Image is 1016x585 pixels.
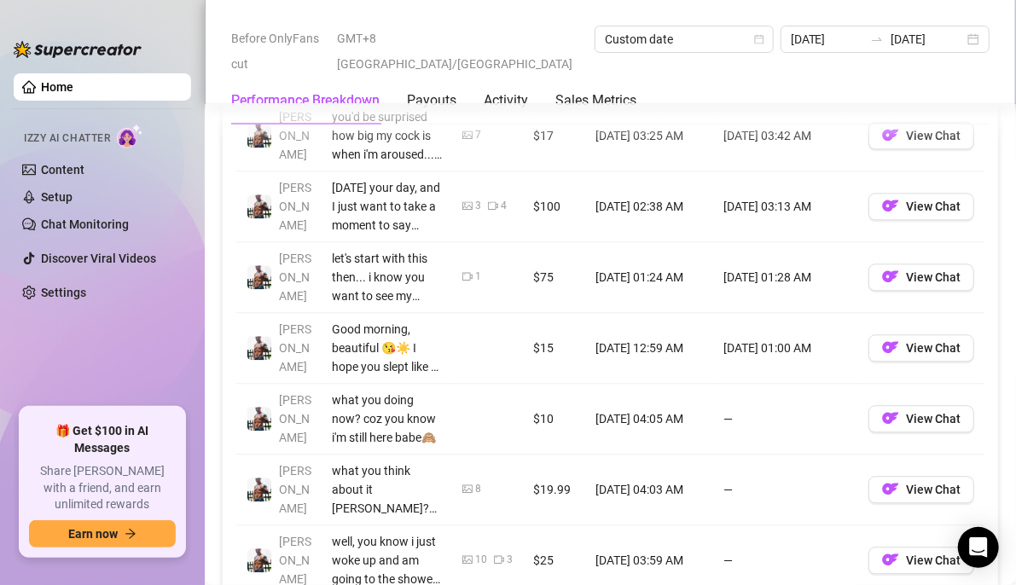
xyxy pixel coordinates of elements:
a: OFView Chat [868,274,974,287]
span: View Chat [906,483,961,496]
button: OFView Chat [868,547,974,574]
span: Custom date [605,26,763,52]
td: [DATE] 03:13 AM [713,171,858,242]
a: Home [41,80,73,94]
div: 8 [475,481,481,497]
button: OFView Chat [868,193,974,220]
span: picture [462,554,473,565]
img: OF [882,197,899,214]
img: JUSTIN [247,265,271,289]
img: OF [882,551,899,568]
div: Good morning, beautiful 😘☀️ I hope you slept like a queen...I woke up thinking about you, as usua... [332,320,442,376]
td: $75 [523,242,585,313]
a: Discover Viral Videos [41,252,156,265]
td: $15 [523,313,585,384]
span: 🎁 Get $100 in AI Messages [29,423,176,456]
div: 10 [475,552,487,568]
td: [DATE] 02:38 AM [585,171,713,242]
button: OFView Chat [868,122,974,149]
span: View Chat [906,129,961,142]
button: OFView Chat [868,264,974,291]
a: OFView Chat [868,203,974,217]
button: Earn nowarrow-right [29,520,176,547]
td: [DATE] 04:05 AM [585,384,713,455]
span: View Chat [906,341,961,355]
span: View Chat [906,553,961,567]
span: [PERSON_NAME] [279,181,311,232]
div: what you doing now? coz you know i'm still here babe🙈 [332,391,442,447]
span: [PERSON_NAME] [279,393,311,444]
div: 4 [501,198,507,214]
img: OF [882,126,899,143]
img: JUSTIN [247,407,271,431]
img: JUSTIN [247,478,271,501]
button: OFView Chat [868,334,974,362]
img: JUSTIN [247,336,271,360]
img: OF [882,480,899,497]
input: Start date [791,30,864,49]
div: you'd be surprised how big my cock is when i'm aroused... pretty sure you won't be able to take i... [332,107,442,164]
img: OF [882,409,899,426]
a: Setup [41,190,73,204]
img: JUSTIN [247,124,271,148]
a: Settings [41,286,86,299]
a: OFView Chat [868,415,974,429]
td: [DATE] 04:03 AM [585,455,713,525]
a: Content [41,163,84,177]
div: 1 [475,269,481,285]
span: video-camera [494,554,504,565]
span: [PERSON_NAME] [279,322,311,374]
span: Izzy AI Chatter [24,130,110,147]
td: $19.99 [523,455,585,525]
span: swap-right [870,32,884,46]
td: [DATE] 01:24 AM [585,242,713,313]
span: Earn now [68,527,118,541]
span: video-camera [462,271,473,281]
span: [PERSON_NAME] [279,464,311,515]
div: Sales Metrics [555,90,636,111]
span: calendar [754,34,764,44]
img: AI Chatter [117,124,143,148]
span: [PERSON_NAME] [279,110,311,161]
span: View Chat [906,200,961,213]
span: arrow-right [125,528,136,540]
span: picture [462,130,473,140]
td: [DATE] 03:25 AM [585,101,713,171]
span: video-camera [488,200,498,211]
a: OFView Chat [868,132,974,146]
td: $100 [523,171,585,242]
div: what you think about it [PERSON_NAME]?😈 [332,461,442,518]
img: JUSTIN [247,548,271,572]
div: Performance Breakdown [231,90,380,111]
span: [PERSON_NAME] [279,252,311,303]
img: OF [882,339,899,356]
span: picture [462,200,473,211]
img: OF [882,268,899,285]
div: 3 [475,198,481,214]
td: — [713,384,858,455]
td: [DATE] 01:28 AM [713,242,858,313]
span: Before OnlyFans cut [231,26,327,77]
span: GMT+8 [GEOGRAPHIC_DATA]/[GEOGRAPHIC_DATA] [337,26,584,77]
td: $17 [523,101,585,171]
span: View Chat [906,412,961,426]
img: logo-BBDzfeDw.svg [14,41,142,58]
div: 7 [475,127,481,143]
div: [DATE] your day, and I just want to take a moment to say thank you... not just for the support, b... [332,178,442,235]
button: OFView Chat [868,476,974,503]
div: Open Intercom Messenger [958,527,999,568]
a: OFView Chat [868,557,974,571]
td: — [713,455,858,525]
div: Activity [484,90,528,111]
span: Share [PERSON_NAME] with a friend, and earn unlimited rewards [29,463,176,513]
span: picture [462,484,473,494]
div: 3 [507,552,513,568]
span: to [870,32,884,46]
a: OFView Chat [868,486,974,500]
td: [DATE] 12:59 AM [585,313,713,384]
button: OFView Chat [868,405,974,432]
div: Payouts [407,90,456,111]
div: let's start with this then... i know you want to see my facial expression when i jerk myself.. 🥵 ... [332,249,442,305]
a: OFView Chat [868,345,974,358]
img: JUSTIN [247,194,271,218]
